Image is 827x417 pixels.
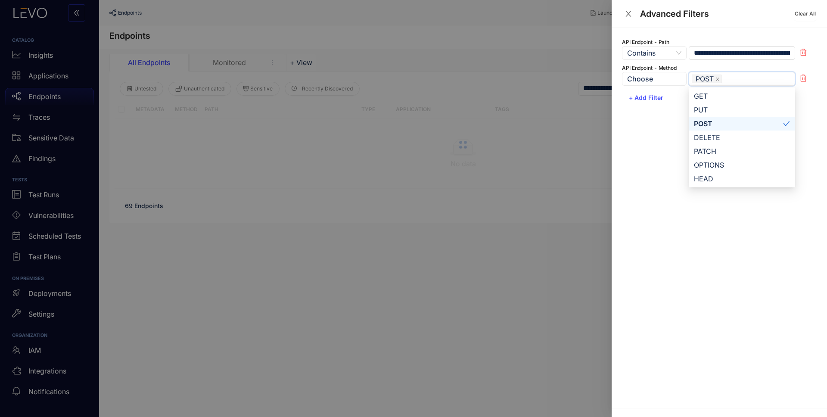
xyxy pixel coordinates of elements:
div: OPTIONS [694,160,790,170]
div: PUT [694,105,790,115]
button: + Add Filter [622,91,670,105]
div: HEAD [689,172,795,186]
span: + Add Filter [629,94,663,101]
span: close [715,77,720,82]
div: GET [694,91,790,101]
span: close [625,10,632,18]
button: Close [622,9,635,19]
div: PATCH [694,146,790,156]
span: Contains [627,47,681,59]
span: check [783,120,790,127]
div: OPTIONS [689,158,795,172]
div: POST [694,119,783,128]
p: API Endpoint - Path [622,38,817,46]
p: API Endpoint - Method [622,64,817,72]
span: Clear All [795,11,816,17]
div: Advanced Filters [640,9,794,19]
div: DELETE [694,133,790,142]
span: POST [692,75,722,83]
div: POST [689,117,795,131]
div: DELETE [689,131,795,144]
div: Choose [622,72,687,86]
div: PATCH [689,144,795,158]
div: GET [689,89,795,103]
button: Clear All [794,7,817,21]
span: POST [696,75,714,83]
div: PUT [689,103,795,117]
div: HEAD [694,174,790,184]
